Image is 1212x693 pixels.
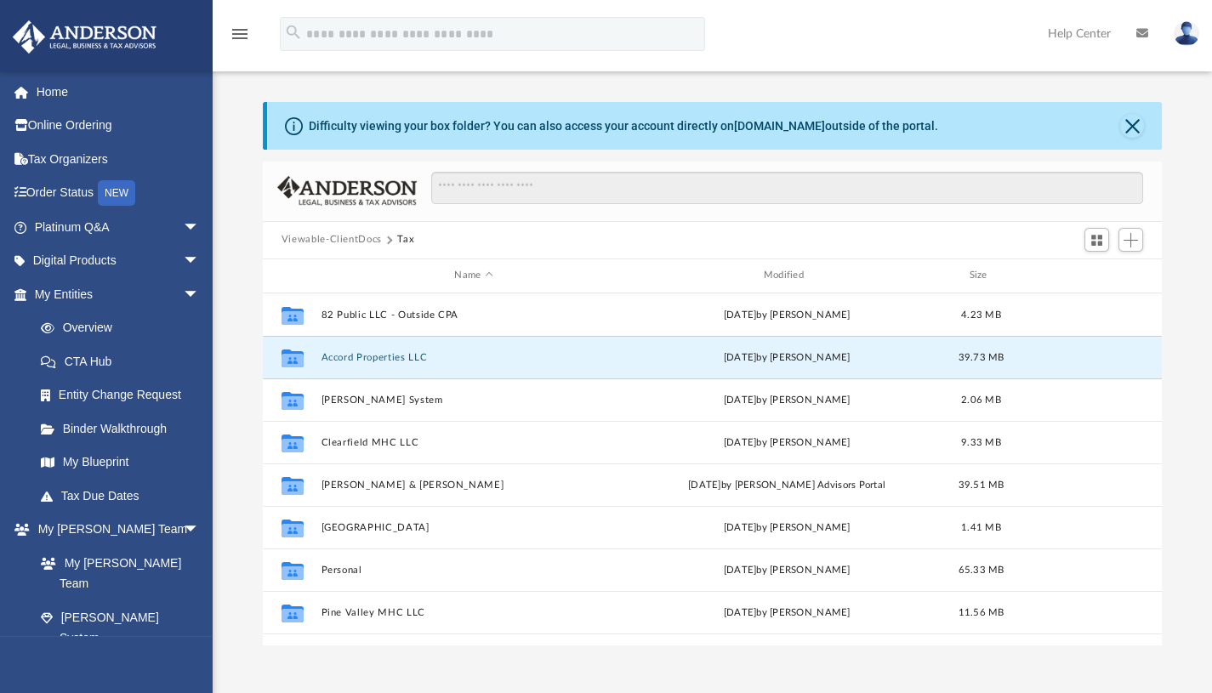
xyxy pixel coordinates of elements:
[8,20,162,54] img: Anderson Advisors Platinum Portal
[961,310,1001,319] span: 4.23 MB
[634,349,939,365] div: [DATE] by [PERSON_NAME]
[961,395,1001,404] span: 2.06 MB
[12,142,225,176] a: Tax Organizers
[431,172,1143,204] input: Search files and folders
[958,480,1004,489] span: 39.51 MB
[183,244,217,279] span: arrow_drop_down
[734,119,825,133] a: [DOMAIN_NAME]
[321,564,626,575] button: Personal
[634,605,939,620] div: [DATE] by [PERSON_NAME]
[183,277,217,312] span: arrow_drop_down
[12,109,225,143] a: Online Ordering
[321,394,626,405] button: [PERSON_NAME] System
[1120,114,1144,138] button: Close
[958,352,1004,361] span: 39.73 MB
[321,521,626,532] button: [GEOGRAPHIC_DATA]
[12,75,225,109] a: Home
[24,344,225,378] a: CTA Hub
[12,244,225,278] a: Digital Productsarrow_drop_down
[947,268,1015,283] div: Size
[24,479,225,513] a: Tax Due Dates
[961,437,1001,446] span: 9.33 MB
[309,117,938,135] div: Difficulty viewing your box folder? You can also access your account directly on outside of the p...
[284,23,303,42] i: search
[634,435,939,450] div: [DATE] by [PERSON_NAME]
[12,513,217,547] a: My [PERSON_NAME] Teamarrow_drop_down
[688,480,721,489] span: [DATE]
[24,412,225,446] a: Binder Walkthrough
[282,232,382,247] button: Viewable-ClientDocs
[634,392,939,407] div: [DATE] by [PERSON_NAME]
[961,522,1001,531] span: 1.41 MB
[1022,268,1141,283] div: id
[24,311,225,345] a: Overview
[230,32,250,44] a: menu
[270,268,313,283] div: id
[397,232,414,247] button: Tax
[24,378,225,412] a: Entity Change Request
[183,513,217,548] span: arrow_drop_down
[263,293,1162,646] div: grid
[183,210,217,245] span: arrow_drop_down
[634,477,939,492] div: by [PERSON_NAME] Advisors Portal
[24,546,208,600] a: My [PERSON_NAME] Team
[634,520,939,535] div: [DATE] by [PERSON_NAME]
[321,606,626,617] button: Pine Valley MHC LLC
[320,268,626,283] div: Name
[321,309,626,320] button: 82 Public LLC - Outside CPA
[12,277,225,311] a: My Entitiesarrow_drop_down
[98,180,135,206] div: NEW
[1084,228,1110,252] button: Switch to Grid View
[958,565,1004,574] span: 65.33 MB
[634,562,939,577] div: [DATE] by [PERSON_NAME]
[24,446,217,480] a: My Blueprint
[958,607,1004,616] span: 11.56 MB
[1174,21,1199,46] img: User Pic
[321,436,626,447] button: Clearfield MHC LLC
[634,268,940,283] div: Modified
[230,24,250,44] i: menu
[12,176,225,211] a: Order StatusNEW
[634,307,939,322] div: [DATE] by [PERSON_NAME]
[24,600,217,655] a: [PERSON_NAME] System
[321,479,626,490] button: [PERSON_NAME] & [PERSON_NAME]
[12,210,225,244] a: Platinum Q&Aarrow_drop_down
[1118,228,1144,252] button: Add
[321,351,626,362] button: Accord Properties LLC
